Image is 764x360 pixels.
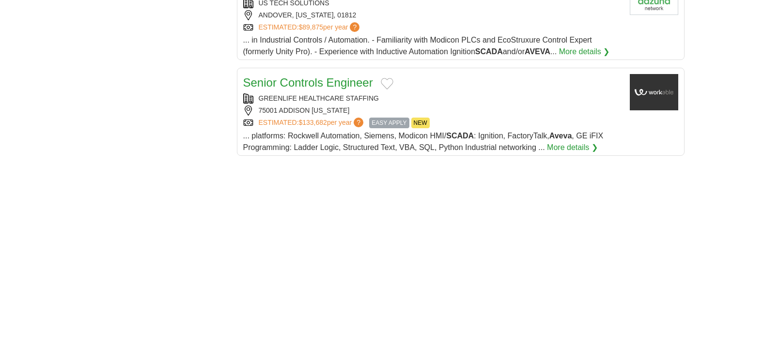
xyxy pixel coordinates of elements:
strong: SCADA [446,132,474,140]
a: ESTIMATED:$133,682per year? [259,118,366,128]
span: $133,682 [298,119,327,126]
span: ... in Industrial Controls / Automation. - Familiarity with Modicon PLCs and EcoStruxure Control ... [243,36,592,56]
a: More details ❯ [547,142,598,153]
strong: Aveva [549,132,572,140]
strong: SCADA [475,47,503,56]
span: ? [354,118,363,127]
div: GREENLIFE HEALTHCARE STAFFING [243,93,622,104]
a: Senior Controls Engineer [243,76,373,89]
img: Company logo [630,74,678,110]
span: $89,875 [298,23,323,31]
div: ANDOVER, [US_STATE], 01812 [243,10,622,20]
a: More details ❯ [559,46,610,58]
span: ... platforms: Rockwell Automation, Siemens, Modicon HMI/ : Ignition, FactoryTalk, , GE iFIX Prog... [243,132,604,151]
span: NEW [411,118,430,128]
div: 75001 ADDISON [US_STATE] [243,105,622,116]
a: ESTIMATED:$89,875per year? [259,22,362,32]
span: ? [350,22,359,32]
button: Add to favorite jobs [381,78,393,90]
span: EASY APPLY [369,118,409,128]
strong: AVEVA [525,47,550,56]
